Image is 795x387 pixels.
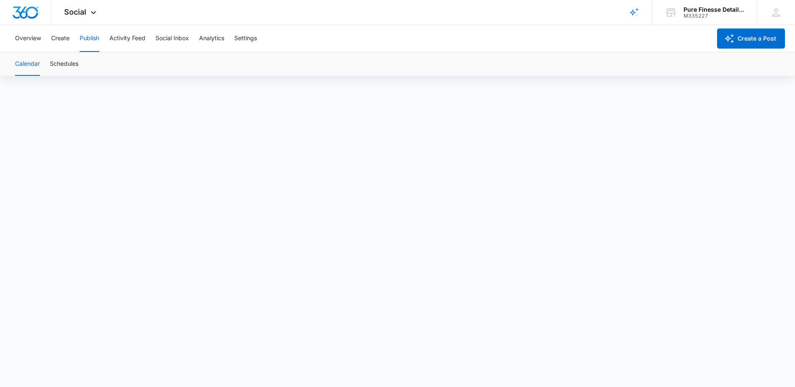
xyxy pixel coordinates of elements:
button: Create [51,25,70,52]
button: Settings [234,25,257,52]
button: Publish [80,25,99,52]
button: Schedules [50,52,78,76]
button: Analytics [199,25,224,52]
button: Social Inbox [155,25,189,52]
button: Overview [15,25,41,52]
div: account id [684,13,745,19]
button: Calendar [15,52,40,76]
span: Social [64,8,86,16]
button: Create a Post [717,28,785,49]
div: account name [684,6,745,13]
button: Activity Feed [109,25,145,52]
